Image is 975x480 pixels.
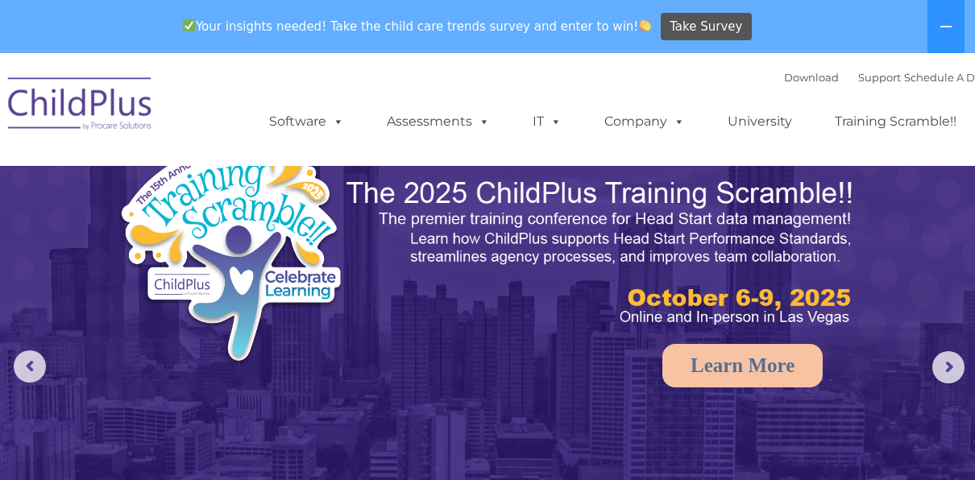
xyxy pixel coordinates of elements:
[183,19,195,31] img: ✅
[588,106,701,138] a: Company
[858,71,901,84] a: Support
[784,71,839,84] a: Download
[662,344,823,387] a: Learn More
[517,106,578,138] a: IT
[253,106,360,138] a: Software
[176,10,658,42] span: Your insights needed! Take the child care trends survey and enter to win!
[661,13,752,41] a: Take Survey
[819,106,973,138] a: Training Scramble!!
[639,19,651,31] img: 👏
[670,13,742,41] span: Take Survey
[371,106,506,138] a: Assessments
[712,106,808,138] a: University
